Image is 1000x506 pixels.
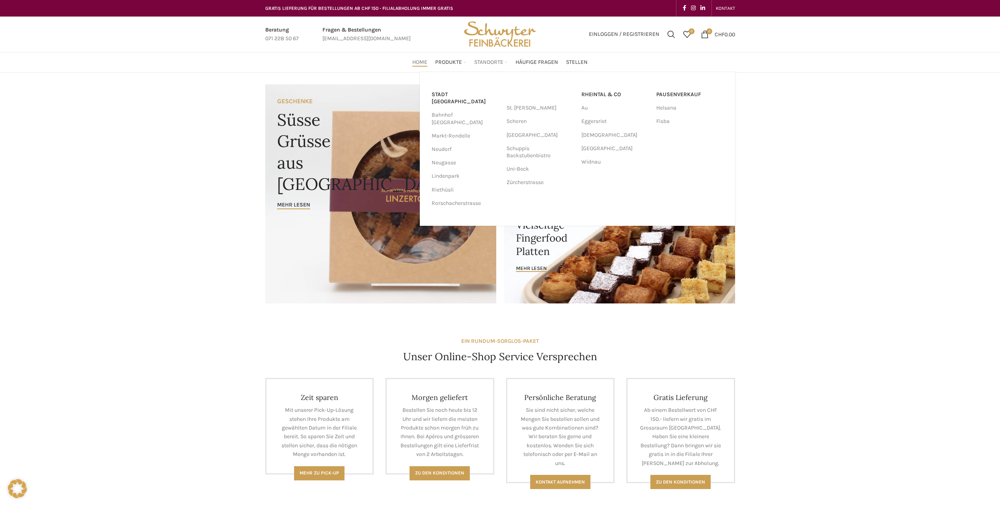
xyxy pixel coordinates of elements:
[432,143,499,156] a: Neudorf
[516,59,558,66] span: Häufige Fragen
[566,54,588,70] a: Stellen
[261,54,739,70] div: Main navigation
[461,17,538,52] img: Bäckerei Schwyter
[432,88,499,108] a: Stadt [GEOGRAPHIC_DATA]
[581,155,648,169] a: Widnau
[679,26,695,42] a: 0
[265,84,496,303] a: Banner link
[507,162,574,176] a: Uni-Beck
[656,88,723,101] a: Pausenverkauf
[415,470,464,476] span: Zu den Konditionen
[663,26,679,42] a: Suchen
[581,101,648,115] a: Au
[650,475,711,489] a: Zu den konditionen
[689,3,698,14] a: Instagram social link
[716,0,735,16] a: KONTAKT
[474,54,508,70] a: Standorte
[265,6,453,11] span: GRATIS LIEFERUNG FÜR BESTELLUNGEN AB CHF 150 - FILIALABHOLUNG IMMER GRATIS
[680,3,689,14] a: Facebook social link
[504,193,735,303] a: Banner link
[278,406,361,459] p: Mit unserer Pick-Up-Lösung stehen Ihre Produkte am gewählten Datum in der Filiale bereit. So spar...
[474,59,503,66] span: Standorte
[412,54,427,70] a: Home
[278,393,361,402] h4: Zeit sparen
[639,406,722,468] p: Ab einem Bestellwert von CHF 150.- liefern wir gratis im Grossraum [GEOGRAPHIC_DATA]. Haben Sie e...
[432,108,499,129] a: Bahnhof [GEOGRAPHIC_DATA]
[536,479,585,485] span: Kontakt aufnehmen
[566,59,588,66] span: Stellen
[656,479,705,485] span: Zu den konditionen
[435,54,466,70] a: Produkte
[294,466,345,480] a: Mehr zu Pick-Up
[585,26,663,42] a: Einloggen / Registrieren
[432,183,499,197] a: Riethüsli
[410,466,470,480] a: Zu den Konditionen
[519,393,602,402] h4: Persönliche Beratung
[300,470,339,476] span: Mehr zu Pick-Up
[432,129,499,143] a: Markt-Rondelle
[399,406,481,459] p: Bestellen Sie noch heute bis 12 Uhr und wir liefern die meisten Produkte schon morgen früh zu Ihn...
[399,393,481,402] h4: Morgen geliefert
[581,128,648,142] a: [DEMOGRAPHIC_DATA]
[432,197,499,210] a: Rorschacherstrasse
[581,115,648,128] a: Eggersriet
[507,101,574,115] a: St. [PERSON_NAME]
[519,406,602,468] p: Sie sind nicht sicher, welche Mengen Sie bestellen sollen und was gute Kombinationen sind? Wir be...
[403,350,597,364] h4: Unser Online-Shop Service Versprechen
[507,128,574,142] a: [GEOGRAPHIC_DATA]
[589,32,659,37] span: Einloggen / Registrieren
[432,169,499,183] a: Lindenpark
[712,0,739,16] div: Secondary navigation
[716,6,735,11] span: KONTAKT
[507,142,574,162] a: Schuppis Backstubenbistro
[507,176,574,189] a: Zürcherstrasse
[412,59,427,66] span: Home
[698,3,708,14] a: Linkedin social link
[581,88,648,101] a: RHEINTAL & CO
[656,115,723,128] a: Fisba
[581,142,648,155] a: [GEOGRAPHIC_DATA]
[689,28,695,34] span: 0
[516,54,558,70] a: Häufige Fragen
[679,26,695,42] div: Meine Wunschliste
[715,31,735,37] bdi: 0.00
[322,26,411,43] a: Infobox link
[530,475,590,489] a: Kontakt aufnehmen
[435,59,462,66] span: Produkte
[461,338,539,344] strong: EIN RUNDUM-SORGLOS-PAKET
[639,393,722,402] h4: Gratis Lieferung
[507,115,574,128] a: Schoren
[656,101,723,115] a: Helsana
[432,156,499,169] a: Neugasse
[697,26,739,42] a: 0 CHF0.00
[461,30,538,37] a: Site logo
[265,26,299,43] a: Infobox link
[715,31,724,37] span: CHF
[706,28,712,34] span: 0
